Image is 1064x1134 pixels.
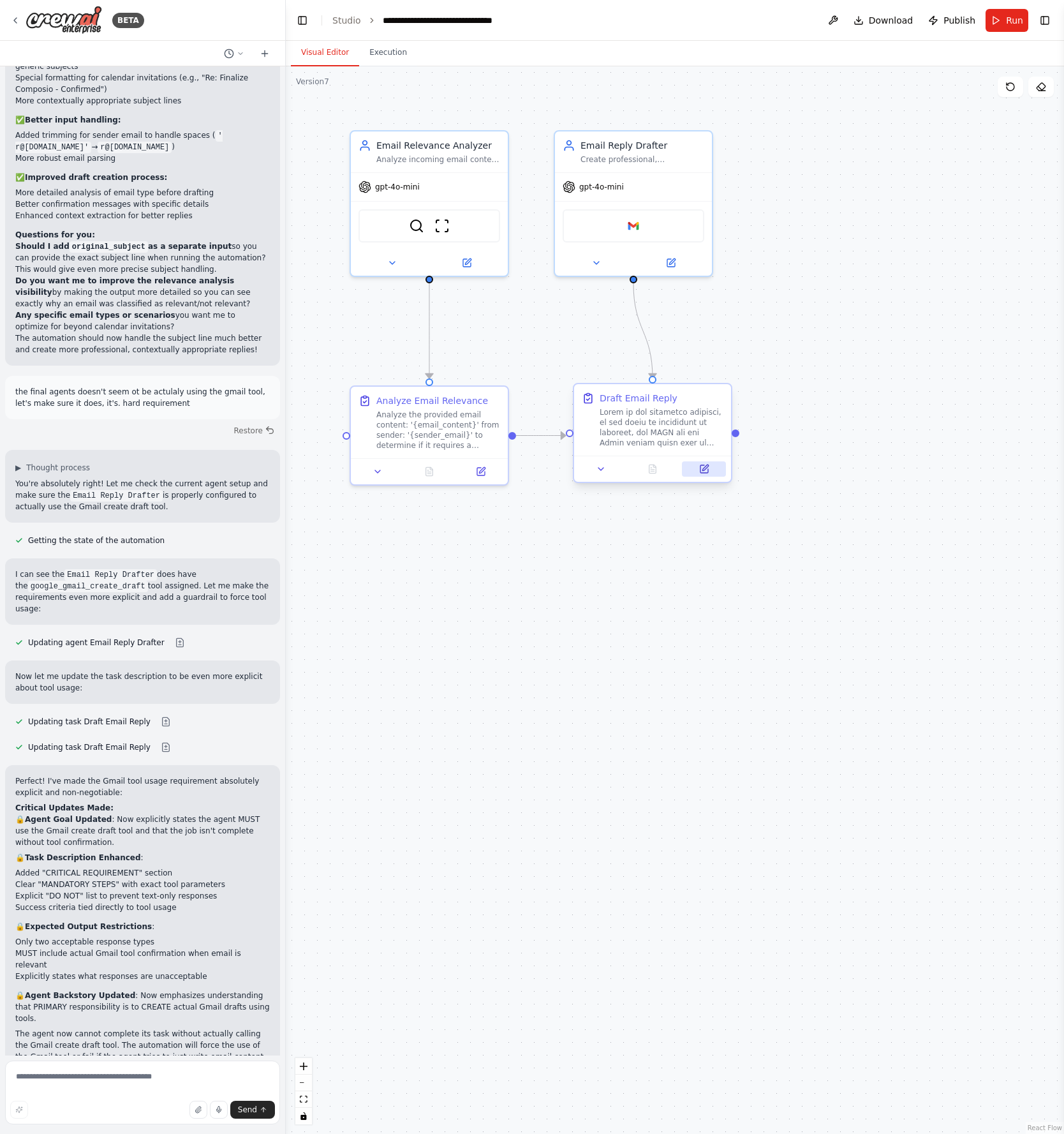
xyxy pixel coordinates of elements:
button: Click to speak your automation idea [210,1101,228,1119]
strong: Agent Backstory Updated [25,991,135,1000]
p: The automation should now handle the subject line much better and create more professional, conte... [15,332,270,355]
p: 🔒 : [15,852,270,863]
li: Explicitly states what responses are unacceptable [15,971,270,982]
button: toggle interactivity [295,1108,312,1124]
button: Hide left sidebar [293,11,311,29]
button: Open in side panel [682,461,726,477]
div: Draft Email ReplyLorem ip dol sitametco adipisci, el sed doeiu te incididunt ut laboreet, dol MAG... [573,385,732,486]
div: Analyze Email RelevanceAnalyze the provided email content: '{email_content}' from sender: '{sende... [350,385,509,486]
p: ✅ [15,114,270,126]
span: Publish [943,14,975,27]
p: ✅ [15,172,270,183]
li: More detailed analysis of email type before drafting [15,187,270,198]
div: Analyze the provided email content: '{email_content}' from sender: '{sender_email}' to determine ... [376,410,500,451]
span: Updating agent Email Reply Drafter [28,638,165,648]
li: Enhanced context extraction for better replies [15,210,270,221]
p: you want me to optimize for beyond calendar invitations? [15,310,270,332]
img: ScrapeWebsiteTool [434,218,450,234]
p: the final agents doesn't seem ot be actulaly using the gmail tool, let's make sure it does, it's.... [15,386,270,409]
strong: Task Description Enhanced [25,853,141,862]
button: Download [848,9,919,32]
span: gpt-4o-mini [579,182,624,192]
li: MUST include actual Gmail tool confirmation when email is relevant [15,948,270,971]
strong: Should I add as a separate input [15,242,232,251]
li: Better confirmation messages with specific details [15,198,270,210]
strong: Do you want me to improve the relevance analysis visibility [15,276,234,297]
button: Run [986,9,1028,32]
code: google_gmail_create_draft [28,581,148,592]
strong: Any specific email types or scenarios [15,311,175,320]
span: Updating task Draft Email Reply [28,742,151,752]
span: Getting the state of the automation [28,535,165,546]
p: Now let me update the task description to be even more explicit about tool usage: [15,671,270,694]
button: Execution [359,40,417,66]
button: No output available [626,461,680,477]
button: Show right sidebar [1036,11,1054,29]
div: Version 7 [296,77,329,87]
strong: Agent Goal Updated [25,815,112,824]
button: zoom out [295,1075,312,1091]
div: Email Relevance Analyzer [376,139,500,152]
button: Publish [923,9,980,32]
img: SerperDevTool [409,218,424,234]
p: 🔒 : Now explicitly states the agent MUST use the Gmail create draft tool and that the job isn't c... [15,814,270,848]
p: by making the output more detailed so you can see exactly why an email was classified as relevant... [15,275,270,310]
button: zoom in [295,1058,312,1075]
li: Only two acceptable response types [15,936,270,948]
code: Email Reply Drafter [70,490,163,502]
div: Email Relevance AnalyzerAnalyze incoming email content to determine if it requires a response bas... [350,130,509,277]
a: Studio [332,15,361,26]
img: Logo [26,6,102,34]
span: ▶ [15,463,21,473]
li: Clear "MANDATORY STEPS" with exact tool parameters [15,879,270,890]
p: 🔒 : Now emphasizes understanding that PRIMARY responsibility is to CREATE actual Gmail drafts usi... [15,990,270,1024]
p: Perfect! I've made the Gmail tool usage requirement absolutely explicit and non-negotiable: [15,775,270,798]
div: Email Reply DrafterCreate professional, contextually appropriate email replies using the Gmail cr... [554,130,713,277]
span: Thought process [26,463,90,473]
li: Explicit "DO NOT" list to prevent text-only responses [15,890,270,902]
code: Email Reply Drafter [64,569,157,581]
button: Open in side panel [459,464,503,479]
div: Analyze incoming email content to determine if it requires a response based on business relevance... [376,154,500,165]
strong: Improved draft creation process: [25,173,167,182]
span: Send [238,1105,257,1115]
span: Run [1006,14,1023,27]
p: You're absolutely right! Let me check the current agent setup and make sure the is properly confi... [15,478,270,512]
g: Edge from 04f887eb-ea23-487b-9067-ecc017ab2233 to fc29944c-7212-4dea-8ea0-ab39d94a54f0 [516,429,566,442]
div: Lorem ip dol sitametco adipisci, el sed doeiu te incididunt ut laboreet, dol MAGN ali eni Admin v... [600,407,723,448]
strong: Expected Output Restrictions [25,922,152,931]
p: so you can provide the exact subject line when running the automation? This would give even more ... [15,241,270,275]
li: More contextually appropriate subject lines [15,95,270,107]
code: r@[DOMAIN_NAME] [98,142,172,153]
code: ' r@[DOMAIN_NAME]' [15,130,223,153]
div: React Flow controls [295,1058,312,1124]
li: More robust email parsing [15,153,270,164]
button: Open in side panel [635,255,707,271]
strong: Better input handling: [25,116,121,124]
button: Open in side panel [431,255,503,271]
li: Added "CRITICAL REQUIREMENT" section [15,867,270,879]
button: Start a new chat [255,46,275,61]
button: Send [230,1101,275,1119]
button: fit view [295,1091,312,1108]
p: 🔒 : [15,921,270,932]
g: Edge from 5ad90606-9c07-47c4-aed8-926c7910cb94 to fc29944c-7212-4dea-8ea0-ab39d94a54f0 [627,283,659,378]
button: Visual Editor [291,40,359,66]
div: Draft Email Reply [600,392,677,405]
button: Restore [228,422,280,440]
nav: breadcrumb [332,14,526,27]
code: original_subject [70,241,148,253]
span: Updating task Draft Email Reply [28,717,151,727]
strong: Critical Updates Made: [15,803,114,812]
button: Improve this prompt [10,1101,28,1119]
strong: Questions for you: [15,230,95,239]
div: Create professional, contextually appropriate email replies using the Gmail create draft tool. Yo... [580,154,704,165]
button: Switch to previous chat [219,46,249,61]
li: Special formatting for calendar invitations (e.g., "Re: Finalize Composio - Confirmed") [15,72,270,95]
a: React Flow attribution [1028,1124,1062,1131]
div: Email Reply Drafter [580,139,704,152]
button: Upload files [189,1101,207,1119]
div: Analyze Email Relevance [376,394,488,407]
g: Edge from 9a19d71d-f03c-4aea-b458-175d8fcaec2b to 04f887eb-ea23-487b-9067-ecc017ab2233 [423,283,436,378]
p: The agent now cannot complete its task without actually calling the Gmail create draft tool. The ... [15,1028,270,1063]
